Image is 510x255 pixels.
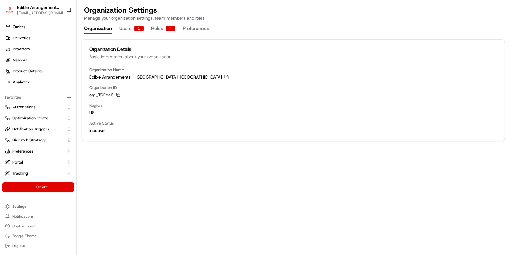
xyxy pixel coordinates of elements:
[2,124,74,134] button: Notification Triggers
[13,57,27,63] span: Nash AI
[134,26,144,31] div: 1
[12,89,47,95] span: Knowledge Base
[89,47,497,52] div: Organization Details
[2,182,74,192] button: Create
[21,58,101,64] div: Start new chat
[13,24,25,30] span: Orders
[89,127,497,133] span: Inactive
[2,55,76,65] a: Nash AI
[5,137,64,143] a: Dispatch Strategy
[12,243,25,248] span: Log out
[17,10,67,15] button: [EMAIL_ADDRESS][DOMAIN_NAME]
[5,126,64,132] a: Notification Triggers
[89,103,497,108] span: Region
[2,2,63,17] button: Edible Arrangements - Visalia, CAEdible Arrangements - [GEOGRAPHIC_DATA], [GEOGRAPHIC_DATA][EMAIL...
[13,79,30,85] span: Analytics
[89,54,497,60] div: Basic information about your organization
[84,15,205,21] p: Manage your organization settings, team members and roles
[2,212,74,221] button: Notifications
[52,89,57,94] div: 💻
[2,113,74,123] button: Optimization Strategy
[12,126,49,132] span: Notification Triggers
[12,104,35,110] span: Automations
[58,89,98,95] span: API Documentation
[6,58,17,69] img: 1736555255976-a54dd68f-1ca7-489b-9aae-adbdc363a1c4
[2,157,74,167] button: Portal
[2,168,74,178] button: Tracking
[12,149,33,154] span: Preferences
[151,24,175,34] button: Roles
[17,4,60,10] button: Edible Arrangements - [GEOGRAPHIC_DATA], [GEOGRAPHIC_DATA]
[12,171,28,176] span: Tracking
[5,115,64,121] a: Optimization Strategy
[5,6,15,14] img: Edible Arrangements - Visalia, CA
[5,171,64,176] a: Tracking
[5,160,64,165] a: Portal
[5,104,64,110] a: Automations
[2,202,74,211] button: Settings
[61,104,74,108] span: Pylon
[2,22,76,32] a: Orders
[2,66,76,76] a: Product Catalog
[21,64,78,69] div: We're available if you need us!
[2,33,76,43] a: Deliveries
[2,146,74,156] button: Preferences
[6,89,11,94] div: 📗
[89,92,113,98] span: org_TCEqa6
[2,222,74,230] button: Chat with us!
[12,115,51,121] span: Optimization Strategy
[16,39,101,46] input: Clear
[2,44,76,54] a: Providers
[2,232,74,240] button: Toggle Theme
[2,102,74,112] button: Automations
[119,24,144,34] button: Users
[2,92,74,102] div: Favorites
[12,214,34,219] span: Notifications
[12,137,46,143] span: Dispatch Strategy
[36,184,48,190] span: Create
[12,224,35,229] span: Chat with us!
[2,77,76,87] a: Analytics
[4,86,49,97] a: 📗Knowledge Base
[89,110,497,116] span: us
[104,60,112,68] button: Start new chat
[13,68,42,74] span: Product Catalog
[166,26,175,31] div: 4
[89,85,497,91] span: Organization ID
[6,24,112,34] p: Welcome 👋
[43,103,74,108] a: Powered byPylon
[12,204,26,209] span: Settings
[13,46,30,52] span: Providers
[5,149,64,154] a: Preferences
[2,135,74,145] button: Dispatch Strategy
[12,160,23,165] span: Portal
[2,241,74,250] button: Log out
[84,24,112,34] button: Organization
[6,6,18,18] img: Nash
[84,5,205,15] h1: Organization Settings
[49,86,101,97] a: 💻API Documentation
[13,35,30,41] span: Deliveries
[183,24,209,34] button: Preferences
[89,121,497,126] span: Active Status
[89,74,222,80] span: Edible Arrangements - [GEOGRAPHIC_DATA], [GEOGRAPHIC_DATA]
[89,67,497,73] span: Organization Name
[12,234,37,238] span: Toggle Theme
